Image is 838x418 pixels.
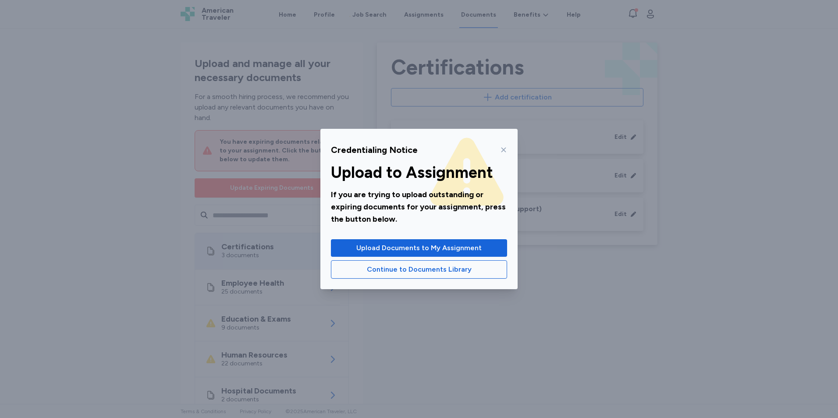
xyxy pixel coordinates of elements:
span: Continue to Documents Library [367,264,472,275]
div: If you are trying to upload outstanding or expiring documents for your assignment, press the butt... [331,188,507,225]
button: Continue to Documents Library [331,260,507,279]
span: Upload Documents to My Assignment [356,243,482,253]
button: Upload Documents to My Assignment [331,239,507,257]
div: Upload to Assignment [331,164,507,181]
div: Credentialing Notice [331,144,418,156]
